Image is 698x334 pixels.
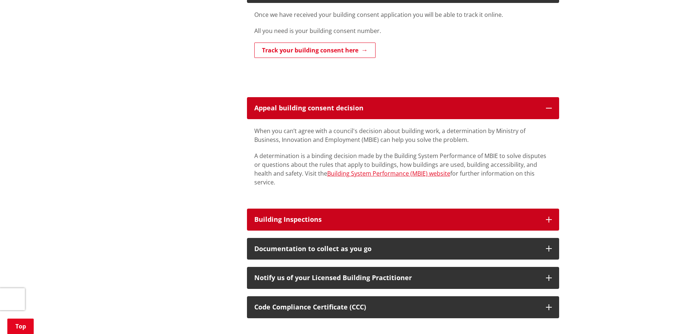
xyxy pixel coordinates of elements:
[254,304,539,311] p: Code Compliance Certificate (CCC)
[7,319,34,334] a: Top
[327,169,450,177] a: Building System Performance (MBIE) website
[254,10,552,19] p: Once we have received your building consent application you will be able to track it online.
[254,104,539,112] div: Appeal building consent decision
[664,303,691,330] iframe: Messenger Launcher
[247,97,559,119] button: Appeal building consent decision
[254,216,539,223] div: Building Inspections
[247,238,559,260] button: Documentation to collect as you go
[254,151,552,187] p: A determination is a binding decision made by the Building System Performance of MBIE to solve di...
[254,274,539,282] div: Notify us of your Licensed Building Practitioner
[247,296,559,318] button: Code Compliance Certificate (CCC)
[247,267,559,289] button: Notify us of your Licensed Building Practitioner
[254,126,552,144] p: When you can’t agree with a council's decision about building work, a determination by Ministry o...
[254,245,539,253] div: Documentation to collect as you go
[247,209,559,231] button: Building Inspections
[254,26,552,35] p: All you need is your building consent number.
[254,43,376,58] a: Track your building consent here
